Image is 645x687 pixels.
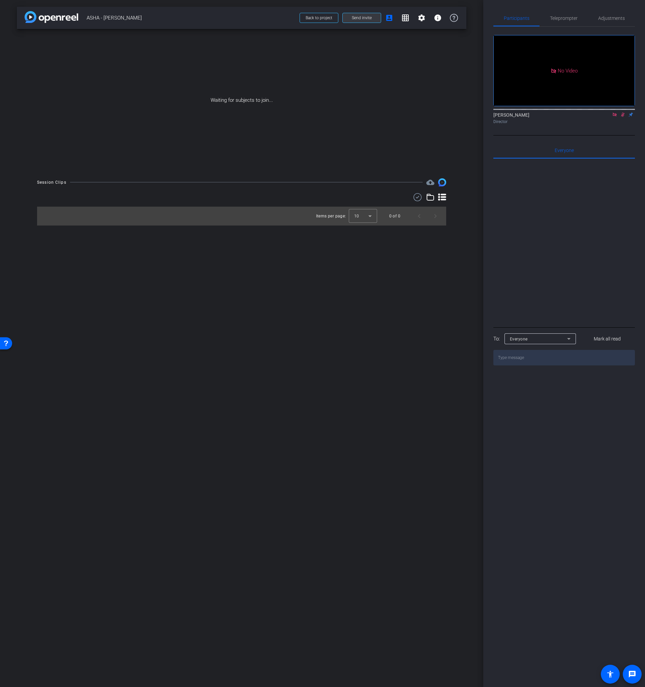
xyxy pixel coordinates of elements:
div: 0 of 0 [389,213,400,219]
button: Send invite [342,13,381,23]
div: To: [493,335,500,343]
mat-icon: cloud_upload [426,178,434,186]
button: Back to project [300,13,338,23]
div: [PERSON_NAME] [493,112,635,125]
button: Previous page [411,208,427,224]
span: Teleprompter [550,16,578,21]
div: Items per page: [316,213,346,219]
mat-icon: grid_on [401,14,409,22]
span: Send invite [352,15,372,21]
button: Next page [427,208,443,224]
button: Mark all read [580,333,635,345]
mat-icon: settings [418,14,426,22]
span: Participants [504,16,529,21]
span: Everyone [510,337,528,341]
img: Session clips [438,178,446,186]
span: ASHA - [PERSON_NAME] [87,11,296,25]
mat-icon: account_box [385,14,393,22]
div: Waiting for subjects to join... [17,29,466,172]
span: Back to project [306,16,332,20]
mat-icon: accessibility [606,670,614,678]
span: Everyone [555,148,574,153]
img: app-logo [25,11,78,23]
span: Mark all read [594,335,621,342]
mat-icon: info [434,14,442,22]
div: Director [493,119,635,125]
mat-icon: message [628,670,636,678]
span: Destinations for your clips [426,178,434,186]
div: Session Clips [37,179,66,186]
span: Adjustments [598,16,625,21]
span: No Video [558,67,578,73]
